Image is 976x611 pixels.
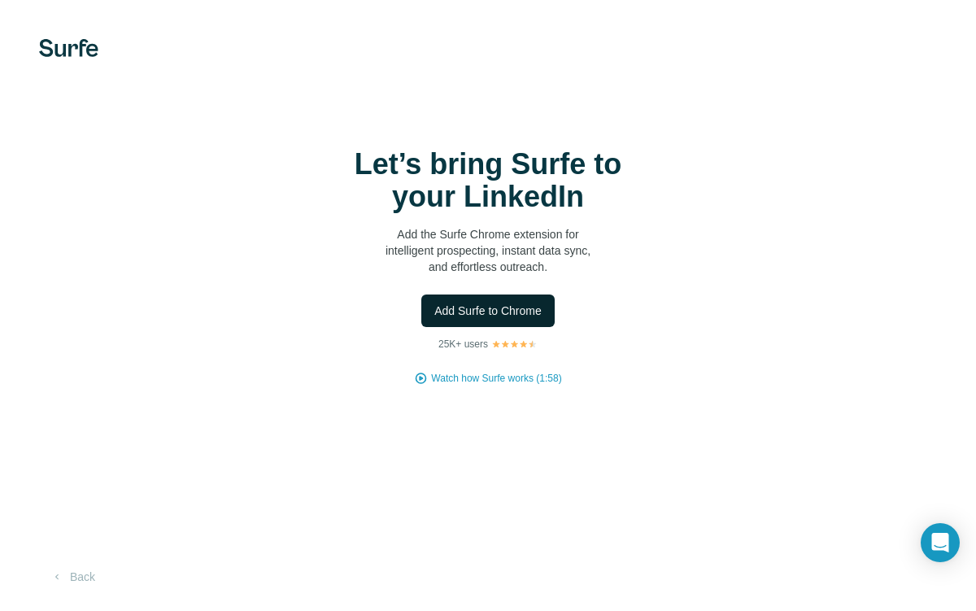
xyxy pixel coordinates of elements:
[421,295,555,327] button: Add Surfe to Chrome
[434,303,542,319] span: Add Surfe to Chrome
[39,39,98,57] img: Surfe's logo
[325,226,651,275] p: Add the Surfe Chrome extension for intelligent prospecting, instant data sync, and effortless out...
[438,337,488,351] p: 25K+ users
[491,339,538,349] img: Rating Stars
[431,371,561,386] button: Watch how Surfe works (1:58)
[325,148,651,213] h1: Let’s bring Surfe to your LinkedIn
[921,523,960,562] div: Open Intercom Messenger
[39,562,107,591] button: Back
